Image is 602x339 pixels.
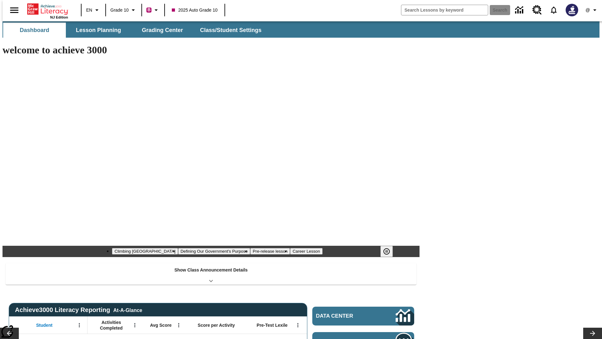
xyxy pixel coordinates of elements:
span: Achieve3000 Literacy Reporting [15,306,142,314]
div: SubNavbar [3,23,267,38]
span: @ [585,7,590,13]
button: Open Menu [293,320,303,330]
button: Open side menu [5,1,24,19]
button: Slide 2 Defining Our Government's Purpose [178,248,250,255]
a: Notifications [546,2,562,18]
div: Pause [380,246,399,257]
span: Activities Completed [91,320,132,331]
img: Avatar [566,4,578,16]
span: B [147,6,150,14]
button: Slide 3 Pre-release lesson [250,248,290,255]
button: Dashboard [3,23,66,38]
button: Grade: Grade 10, Select a grade [108,4,140,16]
span: Pre-Test Lexile [257,322,288,328]
span: Score per Activity [198,322,235,328]
span: Avg Score [150,322,172,328]
h1: welcome to achieve 3000 [3,44,420,56]
button: Open Menu [130,320,140,330]
button: Boost Class color is violet red. Change class color [144,4,162,16]
div: At-A-Glance [113,306,142,313]
button: Profile/Settings [582,4,602,16]
button: Grading Center [131,23,194,38]
div: Home [27,2,68,19]
button: Slide 4 Career Lesson [290,248,322,255]
div: Show Class Announcement Details [6,263,416,285]
button: Lesson carousel, Next [583,328,602,339]
a: Data Center [312,307,414,326]
span: EN [86,7,92,13]
button: Slide 1 Climbing Mount Tai [112,248,178,255]
span: 2025 Auto Grade 10 [172,7,217,13]
a: Data Center [511,2,529,19]
button: Class/Student Settings [195,23,267,38]
span: Grade 10 [110,7,129,13]
button: Open Menu [174,320,183,330]
button: Language: EN, Select a language [83,4,103,16]
input: search field [401,5,488,15]
span: Student [36,322,52,328]
a: Home [27,3,68,15]
span: NJ Edition [50,15,68,19]
button: Pause [380,246,393,257]
a: Resource Center, Will open in new tab [529,2,546,19]
div: SubNavbar [3,21,599,38]
button: Select a new avatar [562,2,582,18]
p: Show Class Announcement Details [174,267,248,273]
button: Open Menu [75,320,84,330]
button: Lesson Planning [67,23,130,38]
span: Data Center [316,313,375,319]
